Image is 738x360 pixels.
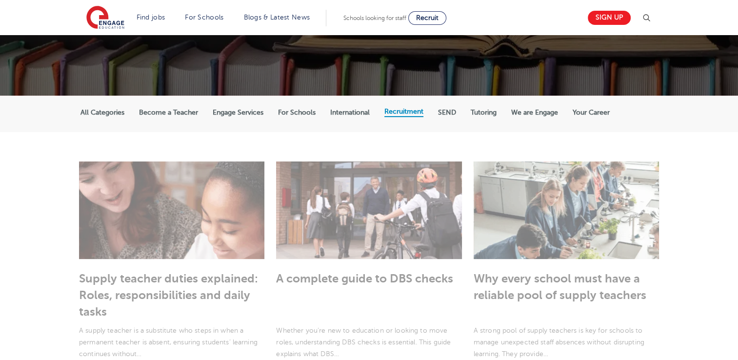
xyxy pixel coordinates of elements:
a: Recruit [408,11,446,25]
a: Supply teacher duties explained: Roles, responsibilities and daily tasks [79,272,258,319]
a: For Schools [185,14,223,21]
p: Whether you’re new to education or looking to move roles, understanding DBS checks is essential. ... [276,325,461,360]
label: All Categories [80,108,124,117]
p: A strong pool of supply teachers is key for schools to manage unexpected staff absences without d... [474,325,659,360]
span: Recruit [416,14,439,21]
label: Your Career [573,108,610,117]
a: Why every school must have a reliable pool of supply teachers [474,272,646,302]
a: Find jobs [137,14,165,21]
a: Blogs & Latest News [244,14,310,21]
span: Schools looking for staff [343,15,406,21]
label: Engage Services [213,108,263,117]
img: Engage Education [86,6,124,30]
label: Become a Teacher [139,108,198,117]
label: Tutoring [471,108,497,117]
label: SEND [438,108,456,117]
label: For Schools [278,108,316,117]
label: International [330,108,370,117]
label: Recruitment [384,107,423,116]
label: We are Engage [511,108,558,117]
a: A complete guide to DBS checks [276,272,453,285]
a: Sign up [588,11,631,25]
p: A supply teacher is a substitute who steps in when a permanent teacher is absent, ensuring studen... [79,325,264,360]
